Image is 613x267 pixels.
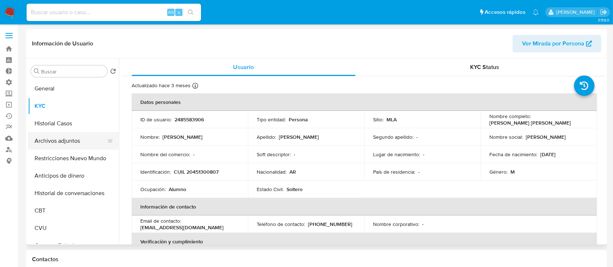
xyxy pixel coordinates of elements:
p: - [294,151,295,158]
button: Restricciones Nuevo Mundo [28,150,119,167]
p: - [193,151,195,158]
p: ezequiel.castrillon@mercadolibre.com [556,9,597,16]
p: - [416,134,418,140]
p: Apellido : [257,134,276,140]
p: Nombre completo : [489,113,531,120]
button: CBT [28,202,119,219]
p: País de residencia : [373,169,415,175]
button: Volver al orden por defecto [110,68,116,76]
input: Buscar usuario o caso... [27,8,201,17]
p: CUIL 20451300807 [174,169,219,175]
button: Historial Casos [28,115,119,132]
input: Buscar [41,68,104,75]
p: Nombre del comercio : [140,151,190,158]
span: s [178,9,180,16]
button: Historial de conversaciones [28,185,119,202]
p: [PERSON_NAME] [526,134,566,140]
p: Actualizado hace 3 meses [132,82,191,89]
p: Identificación : [140,169,171,175]
button: KYC [28,97,119,115]
button: General [28,80,119,97]
span: Ver Mirada por Persona [522,35,584,52]
h1: Información de Usuario [32,40,93,47]
p: Teléfono de contacto : [257,221,305,227]
th: Verificación y cumplimiento [132,233,597,250]
p: - [423,151,424,158]
p: - [422,221,424,227]
h1: Contactos [32,256,601,263]
p: Nombre social : [489,134,523,140]
span: Usuario [233,63,254,71]
p: [EMAIL_ADDRESS][DOMAIN_NAME] [140,224,224,231]
button: CVU [28,219,119,237]
span: Accesos rápidos [485,8,525,16]
p: Alumno [169,186,186,193]
p: Soltero [287,186,303,193]
p: Nombre corporativo : [373,221,419,227]
p: Email de contacto : [140,218,181,224]
button: search-icon [183,7,198,17]
a: Notificaciones [533,9,539,15]
p: [PERSON_NAME] [PERSON_NAME] [489,120,571,126]
p: ID de usuario : [140,116,172,123]
p: Persona [289,116,308,123]
p: Nacionalidad : [257,169,287,175]
p: 2485583906 [175,116,204,123]
p: Ocupación : [140,186,166,193]
p: M [510,169,515,175]
p: Tipo entidad : [257,116,286,123]
p: MLA [386,116,397,123]
th: Datos personales [132,93,597,111]
p: [PERSON_NAME] [163,134,203,140]
p: [PERSON_NAME] [279,134,319,140]
th: Información de contacto [132,198,597,215]
p: AR [289,169,296,175]
p: Nombre : [140,134,160,140]
button: Buscar [34,68,40,74]
p: Soft descriptor : [257,151,291,158]
p: Estado Civil : [257,186,284,193]
p: - [418,169,420,175]
p: [PHONE_NUMBER] [308,221,352,227]
p: Segundo apellido : [373,134,413,140]
button: Cruces y Relaciones [28,237,119,254]
p: Género : [489,169,508,175]
a: Salir [600,8,608,16]
span: KYC Status [470,63,499,71]
p: Lugar de nacimiento : [373,151,420,158]
button: Ver Mirada por Persona [513,35,601,52]
span: Alt [168,9,174,16]
p: [DATE] [540,151,556,158]
p: Fecha de nacimiento : [489,151,537,158]
p: Sitio : [373,116,384,123]
button: Archivos adjuntos [28,132,113,150]
button: Anticipos de dinero [28,167,119,185]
